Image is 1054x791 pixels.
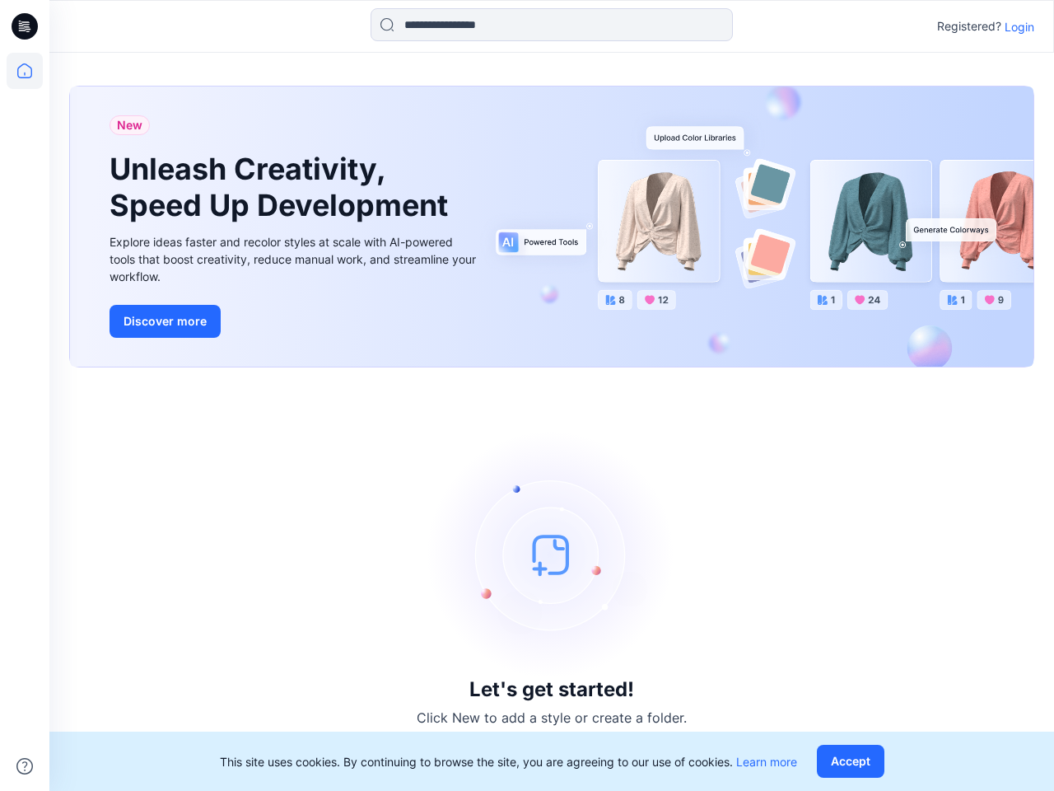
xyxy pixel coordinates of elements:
[469,678,634,701] h3: Let's get started!
[110,152,455,222] h1: Unleash Creativity, Speed Up Development
[110,305,480,338] a: Discover more
[110,305,221,338] button: Discover more
[817,745,884,778] button: Accept
[937,16,1001,36] p: Registered?
[110,233,480,285] div: Explore ideas faster and recolor styles at scale with AI-powered tools that boost creativity, red...
[428,431,675,678] img: empty-state-image.svg
[417,708,687,728] p: Click New to add a style or create a folder.
[736,755,797,769] a: Learn more
[1005,18,1034,35] p: Login
[117,115,142,135] span: New
[220,753,797,770] p: This site uses cookies. By continuing to browse the site, you are agreeing to our use of cookies.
